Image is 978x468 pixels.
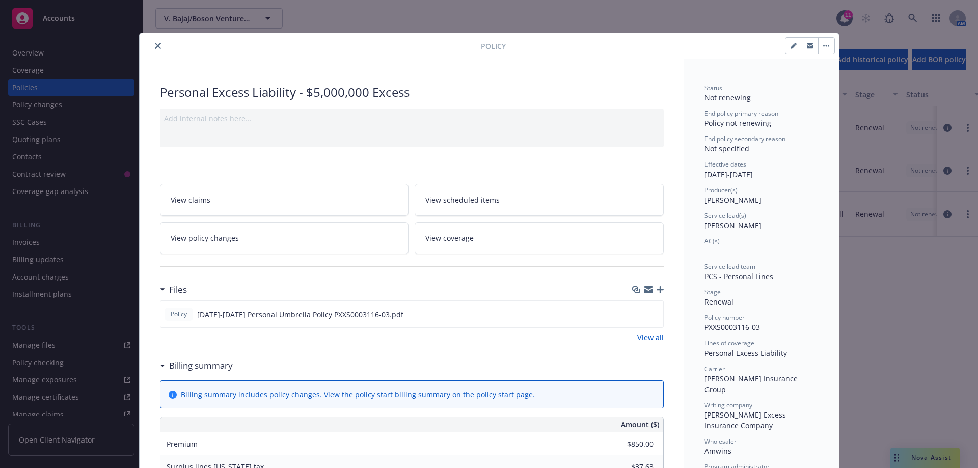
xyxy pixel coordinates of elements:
[171,195,210,205] span: View claims
[476,390,533,399] a: policy start page
[160,84,664,101] div: Personal Excess Liability - $5,000,000 Excess
[704,322,760,332] span: PXXS0003116-03
[169,283,187,296] h3: Files
[704,374,800,394] span: [PERSON_NAME] Insurance Group
[704,144,749,153] span: Not specified
[704,221,762,230] span: [PERSON_NAME]
[704,109,778,118] span: End policy primary reason
[160,184,409,216] a: View claims
[704,118,771,128] span: Policy not renewing
[415,184,664,216] a: View scheduled items
[160,359,233,372] div: Billing summary
[704,211,746,220] span: Service lead(s)
[415,222,664,254] a: View coverage
[704,365,725,373] span: Carrier
[197,309,403,320] span: [DATE]-[DATE] Personal Umbrella Policy PXXS0003116-03.pdf
[171,233,239,243] span: View policy changes
[704,262,755,271] span: Service lead team
[593,436,660,452] input: 0.00
[704,297,733,307] span: Renewal
[704,313,745,322] span: Policy number
[152,40,164,52] button: close
[169,310,189,319] span: Policy
[650,309,659,320] button: preview file
[169,359,233,372] h3: Billing summary
[704,237,720,245] span: AC(s)
[704,195,762,205] span: [PERSON_NAME]
[704,410,788,430] span: [PERSON_NAME] Excess Insurance Company
[621,419,659,430] span: Amount ($)
[704,271,773,281] span: PCS - Personal Lines
[634,309,642,320] button: download file
[704,339,754,347] span: Lines of coverage
[704,446,731,456] span: Amwins
[704,84,722,92] span: Status
[425,233,474,243] span: View coverage
[704,348,819,359] div: Personal Excess Liability
[160,283,187,296] div: Files
[425,195,500,205] span: View scheduled items
[704,160,819,179] div: [DATE] - [DATE]
[637,332,664,343] a: View all
[704,134,785,143] span: End policy secondary reason
[481,41,506,51] span: Policy
[704,437,737,446] span: Wholesaler
[704,186,738,195] span: Producer(s)
[167,439,198,449] span: Premium
[164,113,660,124] div: Add internal notes here...
[704,160,746,169] span: Effective dates
[704,288,721,296] span: Stage
[704,93,751,102] span: Not renewing
[181,389,535,400] div: Billing summary includes policy changes. View the policy start billing summary on the .
[704,246,707,256] span: -
[704,401,752,409] span: Writing company
[160,222,409,254] a: View policy changes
